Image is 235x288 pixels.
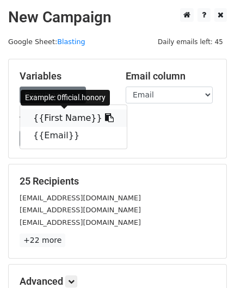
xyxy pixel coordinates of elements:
h5: 25 Recipients [20,175,215,187]
span: Daily emails left: 45 [154,36,227,48]
a: Copy/paste... [20,87,86,103]
a: +22 more [20,234,65,247]
small: [EMAIL_ADDRESS][DOMAIN_NAME] [20,206,141,214]
a: {{Email}} [20,127,127,144]
small: Google Sheet: [8,38,85,46]
a: Daily emails left: 45 [154,38,227,46]
small: [EMAIL_ADDRESS][DOMAIN_NAME] [20,194,141,202]
h5: Email column [126,70,215,82]
small: [EMAIL_ADDRESS][DOMAIN_NAME] [20,218,141,226]
h5: Advanced [20,275,215,287]
a: {{First Name}} [20,109,127,127]
div: Example: 0fficial.honory [21,90,110,106]
iframe: Chat Widget [181,236,235,288]
a: Blasting [57,38,85,46]
h2: New Campaign [8,8,227,27]
h5: Variables [20,70,109,82]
